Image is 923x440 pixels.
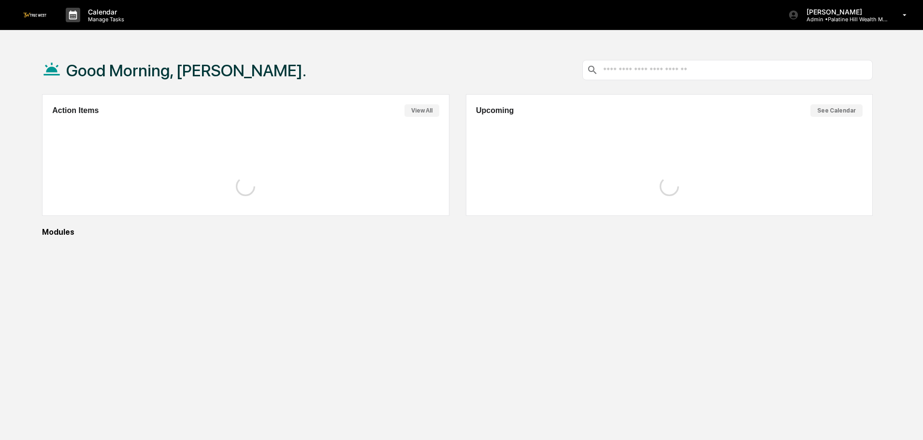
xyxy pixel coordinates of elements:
p: Admin • Palatine Hill Wealth Management [799,16,889,23]
p: [PERSON_NAME] [799,8,889,16]
button: View All [404,104,439,117]
div: Modules [42,227,873,237]
h2: Upcoming [476,106,514,115]
p: Calendar [80,8,129,16]
p: Manage Tasks [80,16,129,23]
h2: Action Items [52,106,99,115]
img: logo [23,13,46,17]
h1: Good Morning, [PERSON_NAME]. [66,61,306,80]
button: See Calendar [810,104,863,117]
